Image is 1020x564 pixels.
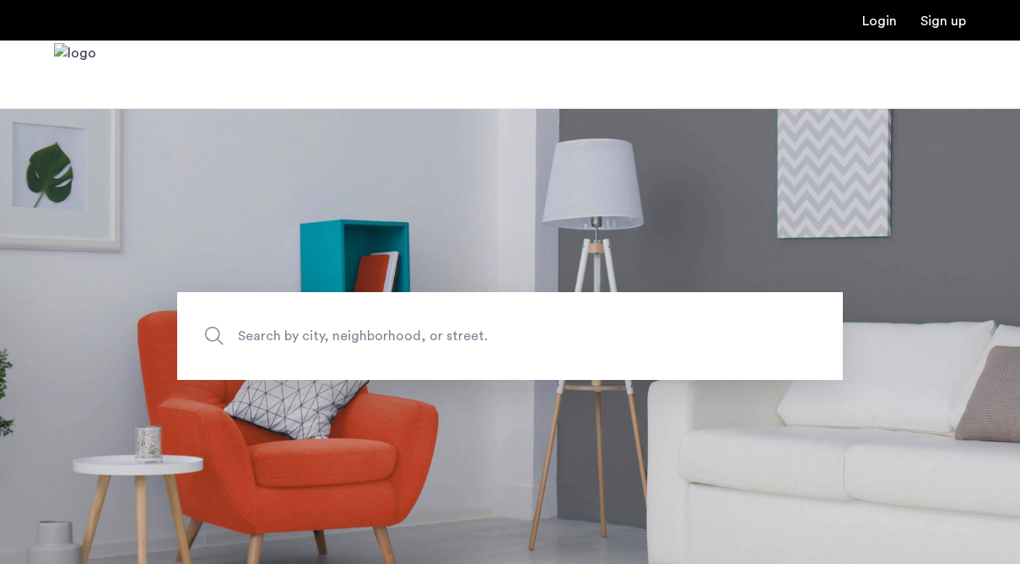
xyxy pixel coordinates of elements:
[54,43,96,106] img: logo
[177,292,843,380] input: Apartment Search
[54,43,96,106] a: Cazamio Logo
[238,325,704,348] span: Search by city, neighborhood, or street.
[920,14,966,28] a: Registration
[862,14,897,28] a: Login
